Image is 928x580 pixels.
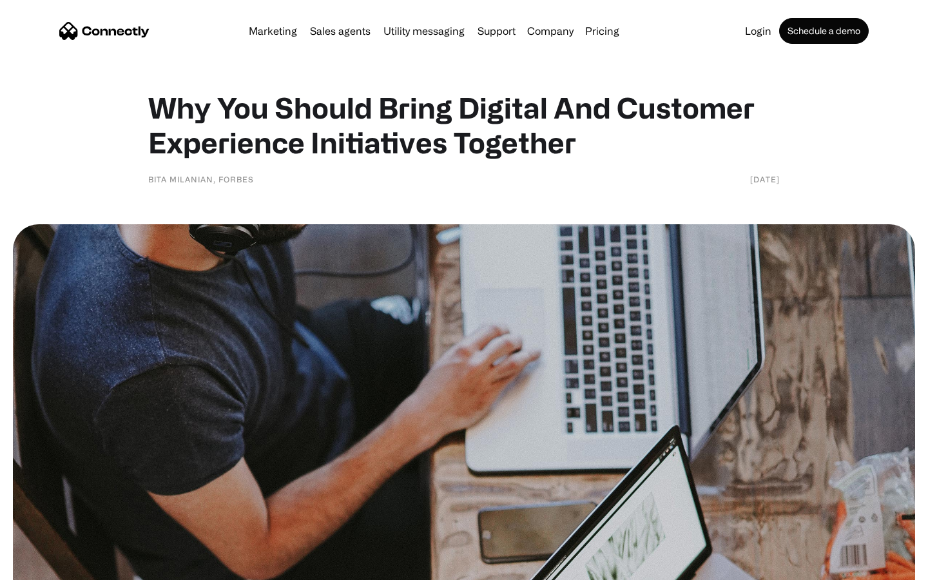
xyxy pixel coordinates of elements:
[472,26,521,36] a: Support
[13,557,77,575] aside: Language selected: English
[305,26,376,36] a: Sales agents
[779,18,869,44] a: Schedule a demo
[148,173,254,186] div: Bita Milanian, Forbes
[740,26,777,36] a: Login
[750,173,780,186] div: [DATE]
[148,90,780,160] h1: Why You Should Bring Digital And Customer Experience Initiatives Together
[378,26,470,36] a: Utility messaging
[244,26,302,36] a: Marketing
[580,26,624,36] a: Pricing
[26,557,77,575] ul: Language list
[527,22,574,40] div: Company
